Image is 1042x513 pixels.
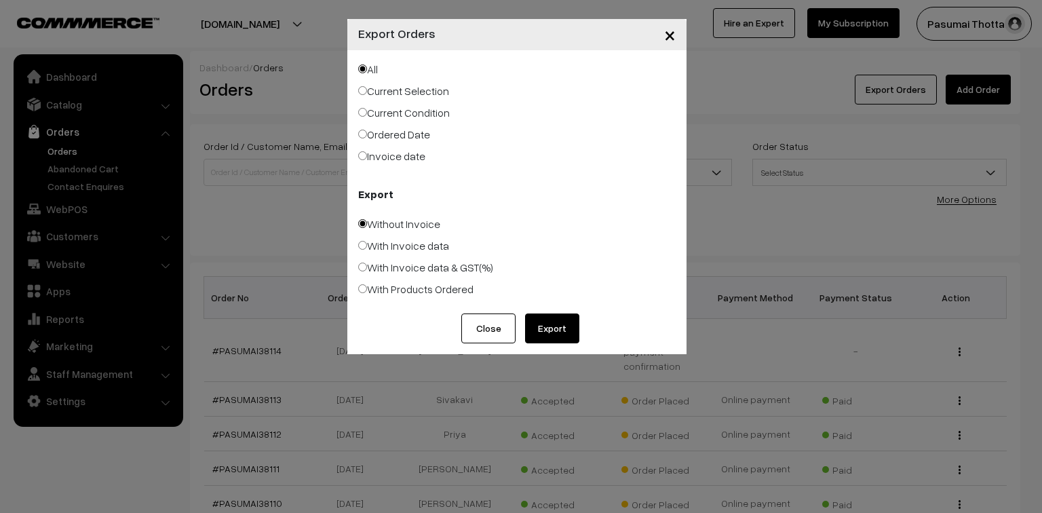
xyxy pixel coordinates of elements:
input: Current Selection [358,86,367,95]
h4: Export Orders [358,24,436,43]
label: Ordered Date [358,126,430,142]
label: Current Condition [358,104,450,121]
label: All [358,61,378,77]
input: All [358,64,367,73]
input: With Invoice data [358,241,367,250]
label: Current Selection [358,83,449,99]
input: Invoice date [358,151,367,160]
input: With Invoice data & GST(%) [358,263,367,271]
input: Without Invoice [358,219,367,228]
input: Ordered Date [358,130,367,138]
label: Invoice date [358,148,425,164]
b: Export [358,186,393,202]
button: Export [525,313,579,343]
label: With Invoice data & GST(%) [358,259,493,275]
label: Without Invoice [358,216,440,232]
button: Close [653,14,687,56]
span: × [664,22,676,47]
label: With Products Ordered [358,281,474,297]
label: With Invoice data [358,237,449,254]
input: Current Condition [358,108,367,117]
button: Close [461,313,516,343]
input: With Products Ordered [358,284,367,293]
